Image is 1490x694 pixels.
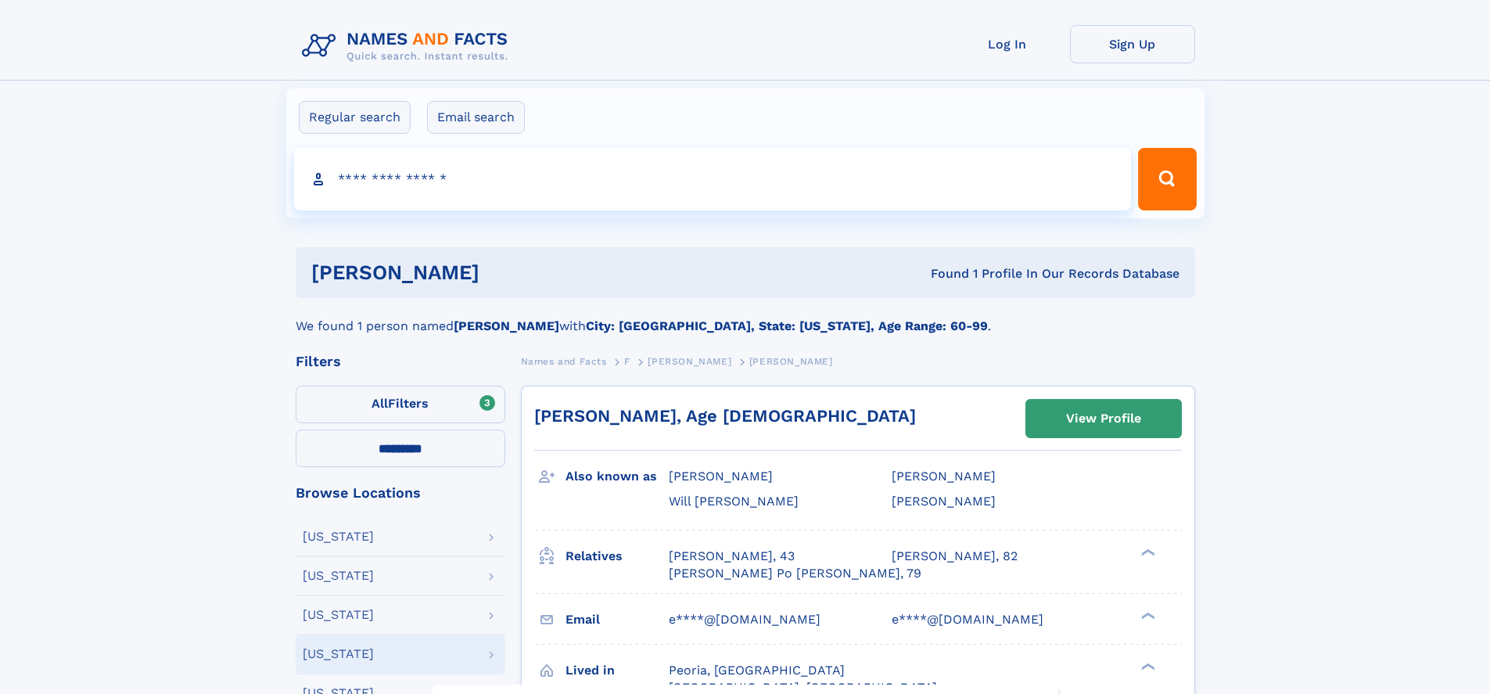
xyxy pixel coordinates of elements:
div: View Profile [1066,401,1141,437]
a: F [624,351,630,371]
label: Filters [296,386,505,423]
h3: Lived in [565,657,669,684]
div: [US_STATE] [303,570,374,582]
div: ❯ [1137,610,1156,620]
img: Logo Names and Facts [296,25,521,67]
b: [PERSON_NAME] [454,318,559,333]
span: All [372,396,388,411]
a: Log In [945,25,1070,63]
span: [PERSON_NAME] [892,494,996,509]
span: F [624,356,630,367]
a: Sign Up [1070,25,1195,63]
h3: Also known as [565,463,669,490]
span: [PERSON_NAME] [892,469,996,484]
label: Email search [427,101,525,134]
a: View Profile [1026,400,1181,437]
span: [PERSON_NAME] [669,469,773,484]
span: Peoria, [GEOGRAPHIC_DATA] [669,663,845,678]
a: [PERSON_NAME], Age [DEMOGRAPHIC_DATA] [534,406,916,426]
span: Will [PERSON_NAME] [669,494,799,509]
div: Browse Locations [296,486,505,500]
div: Filters [296,354,505,369]
a: [PERSON_NAME], 82 [892,548,1018,565]
label: Regular search [299,101,411,134]
div: We found 1 person named with . [296,298,1195,336]
a: [PERSON_NAME], 43 [669,548,795,565]
a: Names and Facts [521,351,607,371]
span: [PERSON_NAME] [648,356,731,367]
div: [US_STATE] [303,609,374,621]
div: ❯ [1137,547,1156,557]
div: [US_STATE] [303,530,374,543]
b: City: [GEOGRAPHIC_DATA], State: [US_STATE], Age Range: 60-99 [586,318,988,333]
div: Found 1 Profile In Our Records Database [705,265,1179,282]
span: [PERSON_NAME] [749,356,833,367]
input: search input [294,148,1132,210]
a: [PERSON_NAME] Po [PERSON_NAME], 79 [669,565,921,582]
div: [US_STATE] [303,648,374,660]
div: ❯ [1137,661,1156,671]
h3: Relatives [565,543,669,570]
a: [PERSON_NAME] [648,351,731,371]
h3: Email [565,606,669,633]
button: Search Button [1138,148,1196,210]
h1: [PERSON_NAME] [311,263,706,282]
